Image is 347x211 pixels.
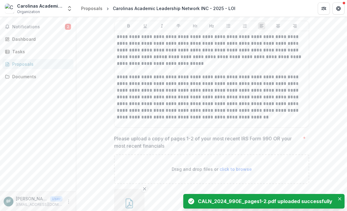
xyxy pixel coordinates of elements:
[12,73,69,80] div: Documents
[16,202,63,207] p: [EMAIL_ADDRESS][DOMAIN_NAME]
[79,4,238,13] nav: breadcrumb
[2,34,73,44] a: Dashboard
[17,9,40,15] span: Organization
[12,24,65,30] span: Notifications
[16,195,48,202] p: [PERSON_NAME]
[241,22,249,30] button: Ordered List
[12,36,69,42] div: Dashboard
[65,198,72,205] button: More
[181,192,347,211] div: Notifications-bottom-right
[65,24,71,30] span: 2
[332,2,345,15] button: Get Help
[50,196,63,202] p: User
[220,167,252,172] span: click to browse
[198,198,332,205] div: CALN_2024_990E_pages1-2.pdf uploaded successfully
[5,4,15,13] img: Carolinas Academic Leadership Network INC
[12,61,69,67] div: Proposals
[158,22,166,30] button: Italicize
[172,166,252,172] p: Drag and drop files or
[141,22,149,30] button: Underline
[191,22,199,30] button: Heading 1
[225,22,232,30] button: Bullet List
[113,5,235,12] div: Carolinas Academic Leadership Network INC - 2025 - LOI
[114,135,300,149] p: Please upload a copy of pages 1-2 of your most recent IRS Form 990 OR your most recent financials
[336,195,343,202] button: Close
[318,2,330,15] button: Partners
[125,22,132,30] button: Bold
[274,22,282,30] button: Align Center
[175,22,182,30] button: Strike
[258,22,265,30] button: Align Left
[2,72,73,82] a: Documents
[2,22,73,32] button: Notifications2
[17,3,63,9] div: Carolinas Academic Leadership Network INC
[65,2,74,15] button: Open entity switcher
[12,48,69,55] div: Tasks
[6,199,11,203] div: Bryce Fiedler
[81,5,102,12] div: Proposals
[79,4,105,13] a: Proposals
[2,59,73,69] a: Proposals
[208,22,215,30] button: Heading 2
[291,22,299,30] button: Align Right
[141,185,148,192] button: Remove File
[2,47,73,57] a: Tasks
